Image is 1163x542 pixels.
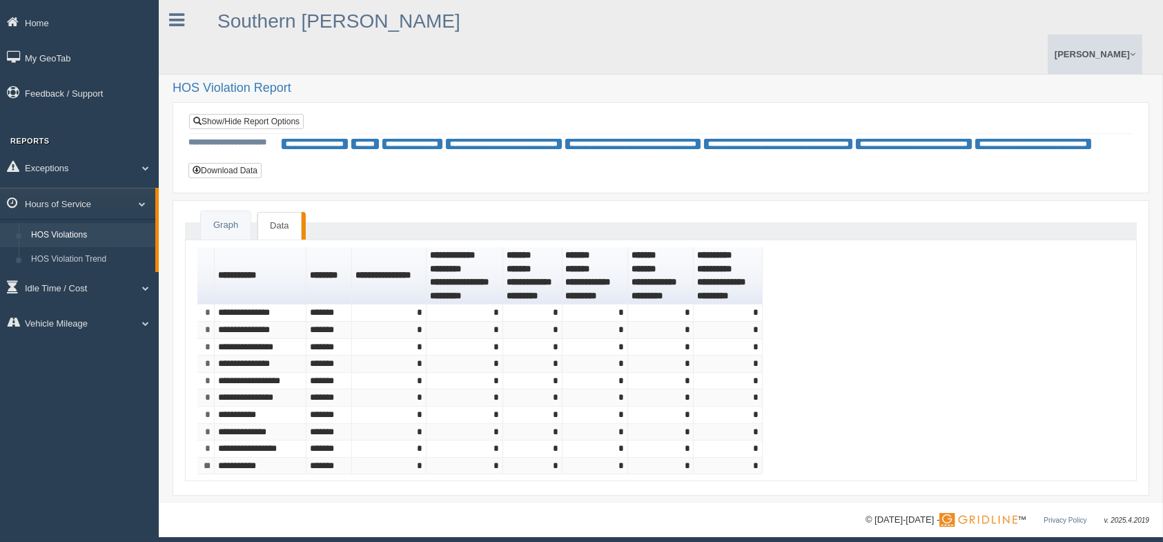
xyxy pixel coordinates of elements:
[427,247,503,304] th: Sort column
[1104,516,1149,524] span: v. 2025.4.2019
[25,247,155,272] a: HOS Violation Trend
[866,513,1149,528] div: © [DATE]-[DATE] - ™
[503,247,563,304] th: Sort column
[189,114,304,129] a: Show/Hide Report Options
[215,247,306,304] th: Sort column
[25,223,155,248] a: HOS Violations
[306,247,352,304] th: Sort column
[563,247,628,304] th: Sort column
[694,247,762,304] th: Sort column
[217,10,460,32] a: Southern [PERSON_NAME]
[628,247,694,304] th: Sort column
[257,212,301,240] a: Data
[1048,35,1142,74] a: [PERSON_NAME]
[201,211,251,240] a: Graph
[939,513,1017,527] img: Gridline
[352,247,427,304] th: Sort column
[188,163,262,178] button: Download Data
[1044,516,1086,524] a: Privacy Policy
